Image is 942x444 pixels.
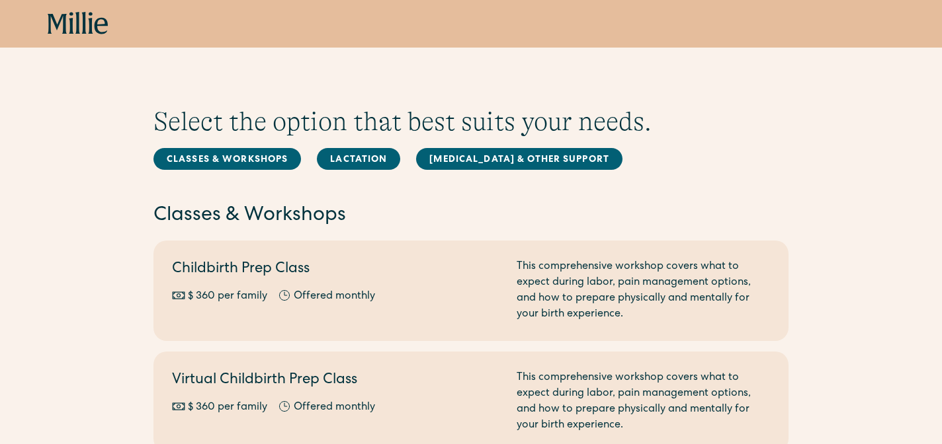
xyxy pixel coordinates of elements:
div: $ 360 per family [188,400,267,416]
h2: Virtual Childbirth Prep Class [172,370,501,392]
h2: Childbirth Prep Class [172,259,501,281]
div: $ 360 per family [188,289,267,305]
a: Classes & Workshops [153,148,301,170]
a: [MEDICAL_DATA] & Other Support [416,148,622,170]
div: Offered monthly [294,400,375,416]
div: This comprehensive workshop covers what to expect during labor, pain management options, and how ... [517,259,770,322]
a: Lactation [317,148,400,170]
div: Offered monthly [294,289,375,305]
a: Childbirth Prep Class$ 360 per familyOffered monthlyThis comprehensive workshop covers what to ex... [153,240,789,341]
h2: Classes & Workshops [153,202,789,230]
div: This comprehensive workshop covers what to expect during labor, pain management options, and how ... [517,370,770,433]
